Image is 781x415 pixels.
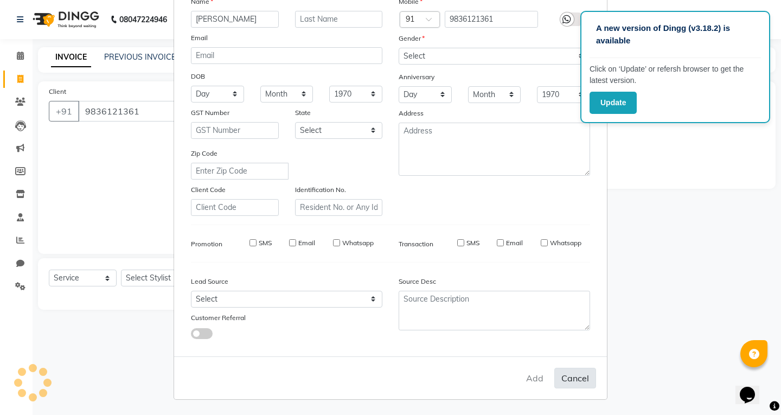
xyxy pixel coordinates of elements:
label: Email [506,238,523,248]
label: Address [399,108,424,118]
label: Whatsapp [342,238,374,248]
button: Cancel [554,368,596,388]
label: Transaction [399,239,433,249]
input: Resident No. or Any Id [295,199,383,216]
label: Promotion [191,239,222,249]
label: Source Desc [399,277,436,286]
label: Customer Referral [191,313,246,323]
input: Enter Zip Code [191,163,289,180]
label: SMS [466,238,479,248]
input: GST Number [191,122,279,139]
button: Update [590,92,637,114]
label: Zip Code [191,149,217,158]
label: Whatsapp [550,238,581,248]
input: Mobile [445,11,539,28]
input: Last Name [295,11,383,28]
label: State [295,108,311,118]
label: Email [191,33,208,43]
label: Email [298,238,315,248]
p: A new version of Dingg (v3.18.2) is available [596,22,754,47]
label: Client Code [191,185,226,195]
label: SMS [259,238,272,248]
input: First Name [191,11,279,28]
label: DOB [191,72,205,81]
label: GST Number [191,108,229,118]
input: Client Code [191,199,279,216]
label: Identification No. [295,185,346,195]
label: Anniversary [399,72,434,82]
label: Gender [399,34,425,43]
p: Click on ‘Update’ or refersh browser to get the latest version. [590,63,761,86]
iframe: chat widget [735,372,770,404]
label: Lead Source [191,277,228,286]
input: Email [191,47,382,64]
